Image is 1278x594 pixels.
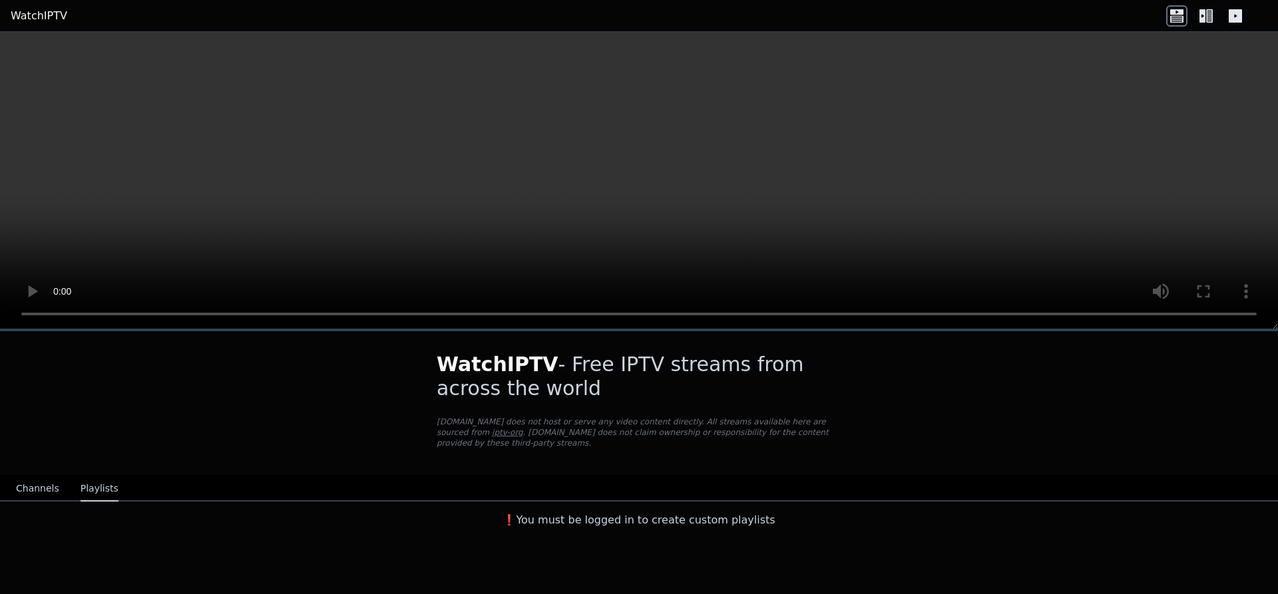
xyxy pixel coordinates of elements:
a: iptv-org [492,428,523,437]
h3: ❗️You must be logged in to create custom playlists [415,512,863,528]
button: Channels [16,476,59,502]
p: [DOMAIN_NAME] does not host or serve any video content directly. All streams available here are s... [437,416,841,448]
span: WatchIPTV [437,353,558,376]
button: Playlists [81,476,118,502]
a: WatchIPTV [11,8,67,24]
h1: - Free IPTV streams from across the world [437,353,841,400]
